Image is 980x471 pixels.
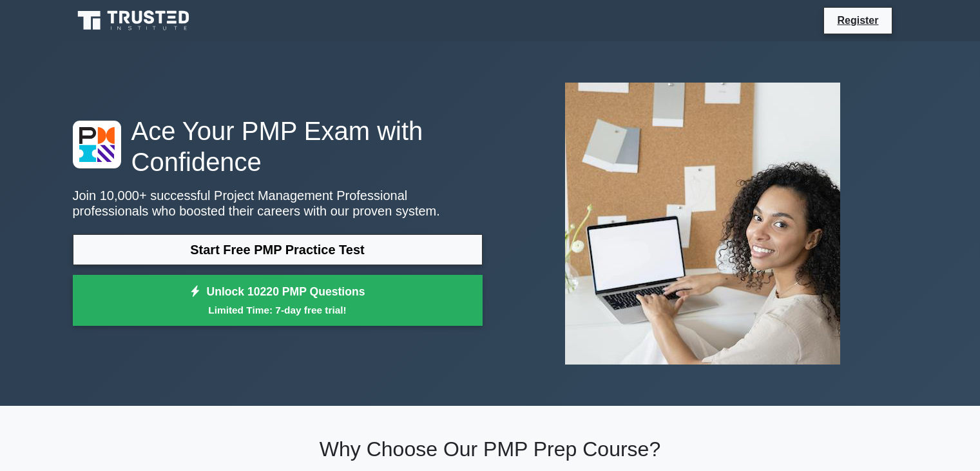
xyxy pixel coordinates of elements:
[73,234,483,265] a: Start Free PMP Practice Test
[89,303,466,317] small: Limited Time: 7-day free trial!
[73,437,908,461] h2: Why Choose Our PMP Prep Course?
[829,12,886,28] a: Register
[73,115,483,177] h1: Ace Your PMP Exam with Confidence
[73,188,483,219] p: Join 10,000+ successful Project Management Professional professionals who boosted their careers w...
[73,275,483,326] a: Unlock 10220 PMP QuestionsLimited Time: 7-day free trial!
